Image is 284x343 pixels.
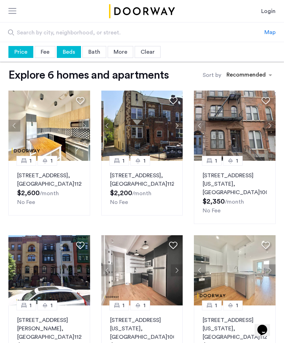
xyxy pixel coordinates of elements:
div: Price [8,46,33,58]
span: 1 [143,301,146,310]
a: 11[STREET_ADDRESS], [GEOGRAPHIC_DATA]11221No Fee [8,161,90,216]
div: Bath [82,46,106,58]
p: [STREET_ADDRESS][PERSON_NAME] 11216 [17,316,81,341]
a: Login [261,7,276,15]
button: Next apartment [171,120,183,132]
button: Previous apartment [101,264,113,276]
span: Search by city, neighborhood, or street. [17,28,228,37]
span: 1 [122,157,124,165]
span: 1 [236,157,238,165]
span: 1 [143,157,146,165]
label: Sort by [203,71,221,79]
div: Recommended [225,71,266,81]
button: Next apartment [78,120,90,132]
button: Previous apartment [8,120,20,132]
img: 2016_638484540295233130.jpeg [101,91,183,161]
ng-select: sort-apartment [223,69,276,81]
span: 1 [215,301,217,310]
div: Beds [57,46,81,58]
a: 11[STREET_ADDRESS][US_STATE], [GEOGRAPHIC_DATA]10030No Fee [194,161,276,224]
div: More [108,46,133,58]
span: 1 [50,157,53,165]
div: Clear [135,46,161,58]
img: 0560f859-1e4f-4f09-9498-44dfcbb59550_638898359804199616.png [194,235,276,305]
span: No Fee [110,199,128,205]
span: 1 [50,301,53,310]
p: [STREET_ADDRESS][US_STATE] 10030 [203,171,267,197]
img: 2012_638680311993682523.jpeg [101,235,183,305]
sub: /month [132,191,151,196]
span: Fee [41,49,49,55]
img: 2016_638498904003983850.jpeg [194,91,276,161]
span: 1 [236,301,238,310]
span: $2,350 [203,198,225,205]
span: 1 [215,157,217,165]
div: Map [264,28,276,37]
sub: /month [225,199,244,205]
span: 1 [29,157,32,165]
a: Cazamio Logo [108,4,176,18]
p: [STREET_ADDRESS][US_STATE] 10028 [110,316,174,341]
button: Next apartment [264,264,276,276]
button: Previous apartment [194,264,206,276]
img: logo [108,4,176,18]
p: [STREET_ADDRESS][US_STATE] 11210 [203,316,267,341]
img: 2012_638531128642025970.jpeg [8,235,90,305]
span: No Fee [203,208,221,213]
span: No Fee [17,199,35,205]
button: Previous apartment [101,120,113,132]
sub: /month [40,191,59,196]
a: 11[STREET_ADDRESS], [GEOGRAPHIC_DATA]11234No Fee [101,161,183,216]
button: Next apartment [264,120,276,132]
h1: Explore 6 homes and apartments [8,68,169,82]
span: $2,600 [17,190,40,197]
span: 1 [122,301,124,310]
p: [STREET_ADDRESS] 11234 [110,171,174,188]
button: Next apartment [171,264,183,276]
span: $2,200 [110,190,132,197]
iframe: chat widget [255,315,277,336]
span: 1 [29,301,32,310]
button: Previous apartment [194,120,206,132]
p: [STREET_ADDRESS] 11221 [17,171,81,188]
img: dc6efc1f-24ba-4395-9182-45437e21be9a_638916789553066146.jpeg [8,91,90,161]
